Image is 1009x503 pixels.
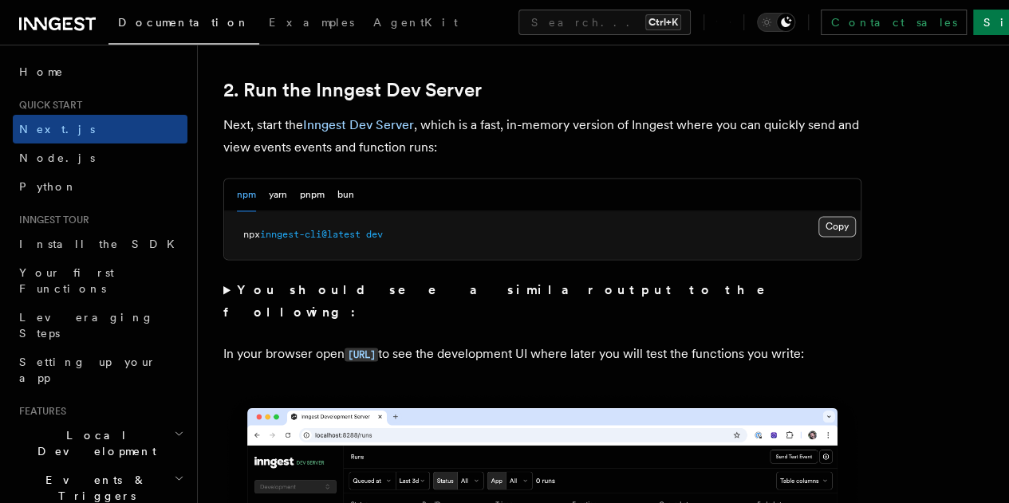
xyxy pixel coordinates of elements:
a: 2. Run the Inngest Dev Server [223,79,482,101]
span: AgentKit [373,16,458,29]
span: Home [19,64,64,80]
span: Examples [269,16,354,29]
button: pnpm [300,179,325,211]
button: yarn [269,179,287,211]
a: Home [13,57,187,86]
span: dev [366,229,383,240]
span: Leveraging Steps [19,311,154,340]
a: Install the SDK [13,230,187,258]
a: Setting up your app [13,348,187,392]
a: Next.js [13,115,187,143]
span: Quick start [13,99,82,112]
a: Documentation [108,5,259,45]
a: AgentKit [364,5,467,43]
a: Examples [259,5,364,43]
span: npx [243,229,260,240]
a: Leveraging Steps [13,303,187,348]
p: Next, start the , which is a fast, in-memory version of Inngest where you can quickly send and vi... [223,114,861,159]
span: Documentation [118,16,250,29]
span: Next.js [19,123,95,136]
strong: You should see a similar output to the following: [223,282,787,320]
span: Install the SDK [19,238,184,250]
a: Contact sales [821,10,967,35]
summary: You should see a similar output to the following: [223,279,861,324]
a: [URL] [345,346,378,361]
span: Node.js [19,151,95,164]
a: Inngest Dev Server [303,117,414,132]
button: Search...Ctrl+K [518,10,691,35]
span: Python [19,180,77,193]
span: inngest-cli@latest [260,229,361,240]
span: Setting up your app [19,356,156,384]
button: npm [237,179,256,211]
button: Copy [818,216,856,237]
button: Toggle dark mode [757,13,795,32]
span: Inngest tour [13,214,89,226]
a: Your first Functions [13,258,187,303]
span: Your first Functions [19,266,114,295]
span: Local Development [13,427,174,459]
button: bun [337,179,354,211]
kbd: Ctrl+K [645,14,681,30]
p: In your browser open to see the development UI where later you will test the functions you write: [223,343,861,366]
code: [URL] [345,348,378,361]
a: Python [13,172,187,201]
button: Local Development [13,421,187,466]
span: Features [13,405,66,418]
a: Node.js [13,143,187,172]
